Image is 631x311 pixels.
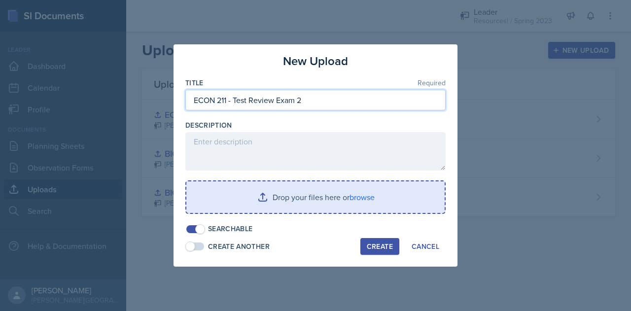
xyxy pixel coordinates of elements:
[412,242,439,250] div: Cancel
[208,242,270,252] div: Create Another
[367,242,393,250] div: Create
[208,224,253,234] div: Searchable
[283,52,348,70] h3: New Upload
[185,78,204,88] label: Title
[185,120,232,130] label: Description
[360,238,399,255] button: Create
[185,90,446,110] input: Enter title
[405,238,446,255] button: Cancel
[418,79,446,86] span: Required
